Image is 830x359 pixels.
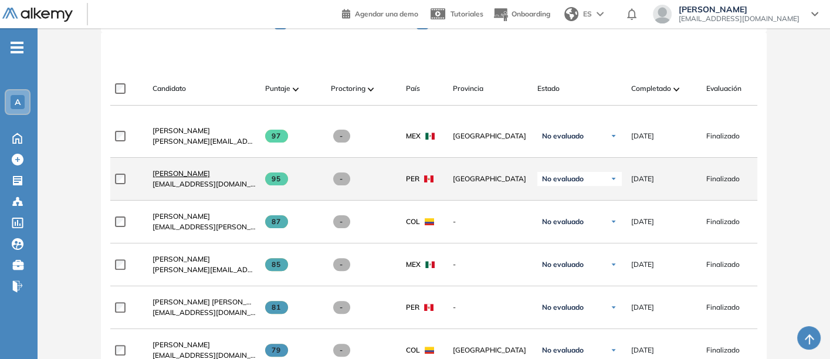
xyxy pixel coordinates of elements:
[368,87,374,91] img: [missing "en.ARROW_ALT" translation]
[153,168,256,179] a: [PERSON_NAME]
[153,297,256,307] a: [PERSON_NAME] [PERSON_NAME]
[706,259,740,270] span: Finalizado
[425,261,435,268] img: MEX
[537,83,560,94] span: Estado
[673,87,679,91] img: [missing "en.ARROW_ALT" translation]
[153,169,210,178] span: [PERSON_NAME]
[511,9,550,18] span: Onboarding
[583,9,592,19] span: ES
[424,175,433,182] img: PER
[153,340,256,350] a: [PERSON_NAME]
[542,346,584,355] span: No evaluado
[406,83,420,94] span: País
[265,215,288,228] span: 87
[425,347,434,354] img: COL
[406,216,420,227] span: COL
[450,9,483,18] span: Tutoriales
[542,303,584,312] span: No evaluado
[706,302,740,313] span: Finalizado
[610,347,617,354] img: Ícono de flecha
[564,7,578,21] img: world
[153,211,256,222] a: [PERSON_NAME]
[153,222,256,232] span: [EMAIL_ADDRESS][PERSON_NAME][PERSON_NAME][DOMAIN_NAME]
[706,131,740,141] span: Finalizado
[153,83,186,94] span: Candidato
[331,83,365,94] span: Proctoring
[265,301,288,314] span: 81
[2,8,73,22] img: Logo
[542,260,584,269] span: No evaluado
[706,216,740,227] span: Finalizado
[153,254,256,265] a: [PERSON_NAME]
[333,344,350,357] span: -
[453,216,528,227] span: -
[293,87,299,91] img: [missing "en.ARROW_ALT" translation]
[597,12,604,16] img: arrow
[631,174,654,184] span: [DATE]
[406,174,419,184] span: PER
[265,258,288,271] span: 85
[11,46,23,49] i: -
[610,218,617,225] img: Ícono de flecha
[265,172,288,185] span: 95
[342,6,418,20] a: Agendar una demo
[424,304,433,311] img: PER
[153,265,256,275] span: [PERSON_NAME][EMAIL_ADDRESS][DOMAIN_NAME]
[265,83,290,94] span: Puntaje
[631,345,654,355] span: [DATE]
[631,131,654,141] span: [DATE]
[333,215,350,228] span: -
[610,304,617,311] img: Ícono de flecha
[706,345,740,355] span: Finalizado
[153,126,210,135] span: [PERSON_NAME]
[355,9,418,18] span: Agendar una demo
[406,131,421,141] span: MEX
[406,259,421,270] span: MEX
[333,258,350,271] span: -
[153,340,210,349] span: [PERSON_NAME]
[542,174,584,184] span: No evaluado
[610,133,617,140] img: Ícono de flecha
[542,131,584,141] span: No evaluado
[153,307,256,318] span: [EMAIL_ADDRESS][DOMAIN_NAME]
[153,126,256,136] a: [PERSON_NAME]
[631,259,654,270] span: [DATE]
[631,83,671,94] span: Completado
[453,345,528,355] span: [GEOGRAPHIC_DATA]
[631,302,654,313] span: [DATE]
[333,172,350,185] span: -
[153,136,256,147] span: [PERSON_NAME][EMAIL_ADDRESS][DOMAIN_NAME]
[493,2,550,27] button: Onboarding
[153,255,210,263] span: [PERSON_NAME]
[265,344,288,357] span: 79
[406,302,419,313] span: PER
[610,261,617,268] img: Ícono de flecha
[453,83,483,94] span: Provincia
[153,297,269,306] span: [PERSON_NAME] [PERSON_NAME]
[610,175,617,182] img: Ícono de flecha
[706,174,740,184] span: Finalizado
[425,218,434,225] img: COL
[679,5,799,14] span: [PERSON_NAME]
[453,259,528,270] span: -
[679,14,799,23] span: [EMAIL_ADDRESS][DOMAIN_NAME]
[406,345,420,355] span: COL
[425,133,435,140] img: MEX
[15,97,21,107] span: A
[631,216,654,227] span: [DATE]
[333,301,350,314] span: -
[453,131,528,141] span: [GEOGRAPHIC_DATA]
[265,130,288,143] span: 97
[333,130,350,143] span: -
[153,179,256,189] span: [EMAIL_ADDRESS][DOMAIN_NAME]
[453,174,528,184] span: [GEOGRAPHIC_DATA]
[453,302,528,313] span: -
[542,217,584,226] span: No evaluado
[706,83,741,94] span: Evaluación
[153,212,210,221] span: [PERSON_NAME]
